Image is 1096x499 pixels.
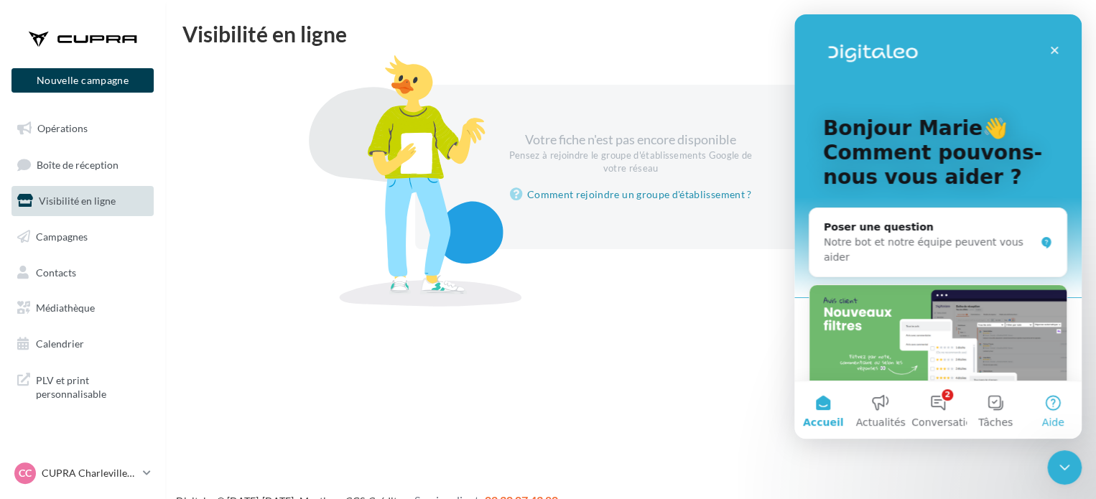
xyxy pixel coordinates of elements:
iframe: Intercom live chat [794,14,1082,439]
a: PLV et print personnalisable [9,365,157,407]
a: Visibilité en ligne [9,186,157,216]
a: Opérations [9,113,157,144]
div: Votre fiche n'est pas encore disponible [507,131,754,174]
a: Boîte de réception [9,149,157,180]
span: Calendrier [36,337,84,350]
a: CC CUPRA Charleville-[GEOGRAPHIC_DATA] [11,460,154,487]
span: Boîte de réception [37,158,119,170]
div: Pensez à rejoindre le groupe d'établissements Google de votre réseau [507,149,754,175]
span: Opérations [37,122,88,134]
a: Médiathèque [9,293,157,323]
p: CUPRA Charleville-[GEOGRAPHIC_DATA] [42,466,137,480]
span: Visibilité en ligne [39,195,116,207]
a: Calendrier [9,329,157,359]
span: Campagnes [36,230,88,243]
span: Médiathèque [36,302,95,314]
span: Contacts [36,266,76,278]
div: Visibilité en ligne [182,23,1079,45]
button: Nouvelle campagne [11,68,154,93]
a: Campagnes [9,222,157,252]
span: PLV et print personnalisable [36,370,148,401]
span: CC [19,466,32,480]
iframe: Intercom live chat [1047,450,1082,485]
a: Comment rejoindre un groupe d'établissement ? [510,186,752,203]
a: Contacts [9,258,157,288]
